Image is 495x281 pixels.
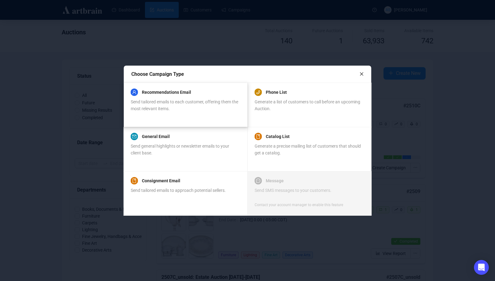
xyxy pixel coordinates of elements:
[474,260,489,275] div: Open Intercom Messenger
[131,188,226,193] span: Send tailored emails to approach potential sellers.
[255,202,343,208] div: Contact your account manager to enable this feature
[256,179,261,183] span: message
[142,133,170,140] a: General Email
[266,89,287,96] a: Phone List
[360,72,364,76] span: close
[132,179,137,183] span: book
[131,99,238,111] span: Send tailored emails to each customer, offering them the most relevant items.
[131,144,229,155] span: Send general highlights or newsletter emails to your client base.
[266,133,290,140] a: Catalog List
[255,99,360,111] span: Generate a list of customers to call before an upcoming Auction.
[256,134,261,139] span: book
[131,70,360,78] div: Choose Campaign Type
[255,144,361,155] span: Generate a precise mailing list of customers that should get a catalog.
[142,89,191,96] a: Recommendations Email
[255,188,331,193] span: Send SMS messages to your customers.
[266,177,284,184] a: Message
[142,177,180,184] a: Consignment Email
[132,134,137,139] span: mail
[256,90,261,94] span: phone
[132,90,137,94] span: user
